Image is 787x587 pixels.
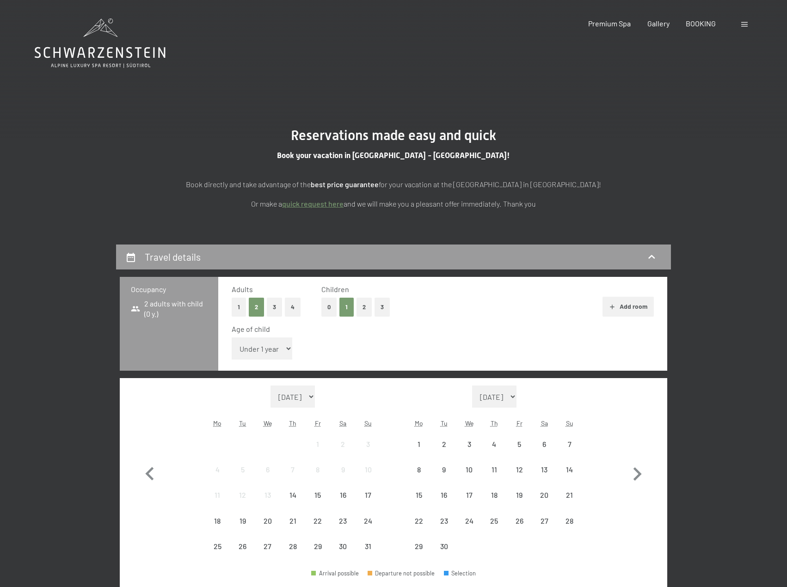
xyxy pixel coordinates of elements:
[483,517,506,540] div: 25
[406,432,431,457] div: Arrival not possible
[356,432,381,457] div: Sun Aug 03 2025
[332,466,355,489] div: 9
[507,457,532,482] div: Fri Sep 12 2025
[431,534,456,559] div: Tue Sep 30 2025
[482,483,507,508] div: Arrival not possible
[305,508,330,533] div: Arrival not possible
[558,466,581,489] div: 14
[456,457,481,482] div: Wed Sep 10 2025
[431,432,456,457] div: Tue Sep 02 2025
[205,457,230,482] div: Mon Aug 04 2025
[256,543,279,566] div: 27
[162,198,625,210] p: Or make a and we will make you a pleasant offer immediately. Thank you
[482,508,507,533] div: Arrival not possible
[432,440,455,464] div: 2
[291,127,496,143] span: Reservations made easy and quick
[280,483,305,508] div: Thu Aug 14 2025
[230,508,255,533] div: Tue Aug 19 2025
[566,419,573,427] abbr: Sunday
[508,491,531,514] div: 19
[281,466,304,489] div: 7
[230,508,255,533] div: Arrival not possible
[557,508,582,533] div: Arrival not possible
[255,483,280,508] div: Arrival not possible
[456,483,481,508] div: Arrival not possible
[205,508,230,533] div: Mon Aug 18 2025
[131,284,207,294] h3: Occupancy
[230,483,255,508] div: Arrival not possible
[406,483,431,508] div: Arrival not possible
[541,419,548,427] abbr: Saturday
[431,534,456,559] div: Arrival not possible
[532,508,557,533] div: Sat Sep 27 2025
[331,534,356,559] div: Arrival not possible
[406,534,431,559] div: Arrival not possible
[256,517,279,540] div: 20
[431,432,456,457] div: Arrival not possible
[456,508,481,533] div: Wed Sep 24 2025
[482,457,507,482] div: Thu Sep 11 2025
[321,298,337,317] button: 0
[456,508,481,533] div: Arrival not possible
[205,534,230,559] div: Arrival not possible
[557,432,582,457] div: Sun Sep 07 2025
[686,19,716,28] a: BOOKING
[647,19,670,28] a: Gallery
[305,457,330,482] div: Fri Aug 08 2025
[255,483,280,508] div: Wed Aug 13 2025
[239,419,246,427] abbr: Tuesday
[231,491,254,514] div: 12
[532,483,557,508] div: Arrival not possible
[331,508,356,533] div: Arrival not possible
[533,491,556,514] div: 20
[431,457,456,482] div: Arrival not possible
[507,432,532,457] div: Fri Sep 05 2025
[339,419,346,427] abbr: Saturday
[232,298,246,317] button: 1
[456,432,481,457] div: Arrival not possible
[356,508,381,533] div: Arrival not possible
[255,457,280,482] div: Wed Aug 06 2025
[482,432,507,457] div: Arrival not possible
[280,534,305,559] div: Thu Aug 28 2025
[277,151,510,160] span: Book your vacation in [GEOGRAPHIC_DATA] - [GEOGRAPHIC_DATA]!
[356,534,381,559] div: Arrival not possible
[256,466,279,489] div: 6
[507,483,532,508] div: Arrival not possible
[406,432,431,457] div: Mon Sep 01 2025
[558,517,581,540] div: 28
[533,466,556,489] div: 13
[441,419,448,427] abbr: Tuesday
[305,534,330,559] div: Arrival not possible
[305,457,330,482] div: Arrival not possible
[406,508,431,533] div: Mon Sep 22 2025
[507,483,532,508] div: Fri Sep 19 2025
[267,298,282,317] button: 3
[206,517,229,540] div: 18
[431,483,456,508] div: Tue Sep 16 2025
[431,508,456,533] div: Tue Sep 23 2025
[305,432,330,457] div: Arrival not possible
[482,432,507,457] div: Thu Sep 04 2025
[532,483,557,508] div: Sat Sep 20 2025
[255,508,280,533] div: Wed Aug 20 2025
[431,457,456,482] div: Tue Sep 09 2025
[332,440,355,464] div: 2
[282,199,344,208] a: quick request here
[491,419,498,427] abbr: Thursday
[356,457,381,482] div: Sun Aug 10 2025
[507,457,532,482] div: Arrival not possible
[205,483,230,508] div: Arrival not possible
[280,508,305,533] div: Thu Aug 21 2025
[432,517,455,540] div: 23
[457,517,480,540] div: 24
[205,457,230,482] div: Arrival not possible
[364,419,372,427] abbr: Sunday
[357,466,380,489] div: 10
[280,508,305,533] div: Arrival not possible
[432,491,455,514] div: 16
[407,466,430,489] div: 8
[508,466,531,489] div: 12
[280,457,305,482] div: Thu Aug 07 2025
